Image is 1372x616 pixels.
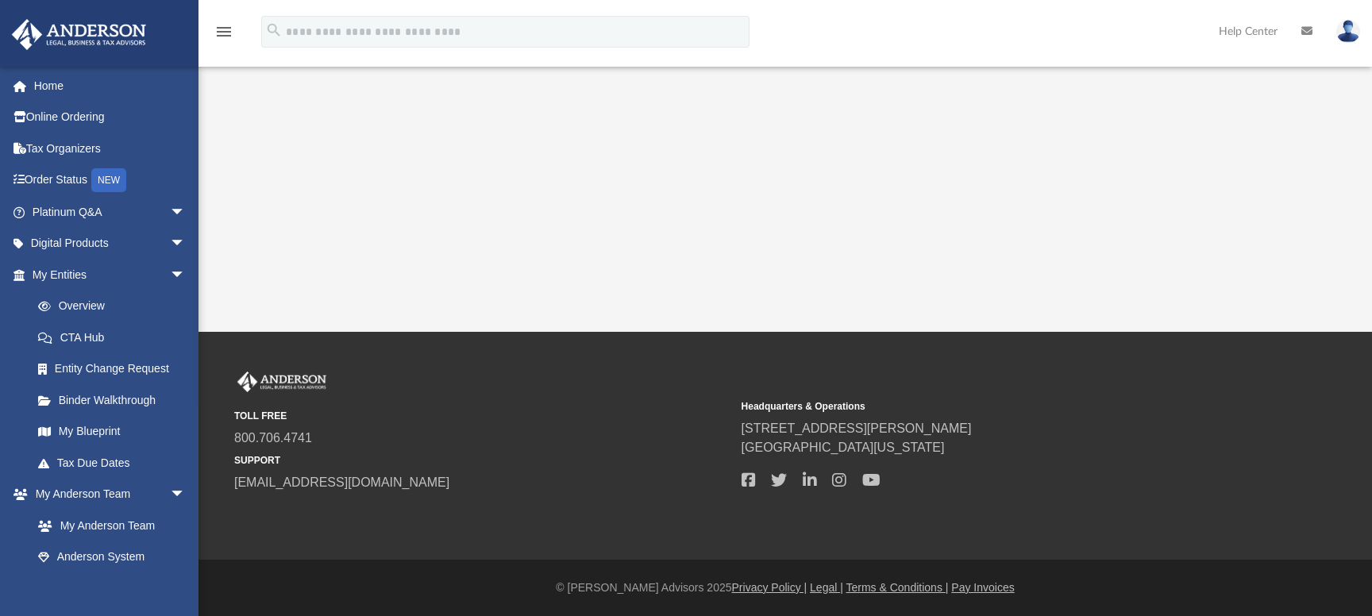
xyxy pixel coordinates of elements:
a: 800.706.4741 [234,431,312,445]
img: User Pic [1336,20,1360,43]
small: TOLL FREE [234,409,730,423]
a: Order StatusNEW [11,164,210,197]
span: arrow_drop_down [170,196,202,229]
small: SUPPORT [234,453,730,468]
a: [EMAIL_ADDRESS][DOMAIN_NAME] [234,475,449,489]
img: Anderson Advisors Platinum Portal [234,372,330,392]
a: Legal | [810,581,843,594]
a: [STREET_ADDRESS][PERSON_NAME] [742,422,972,435]
a: Terms & Conditions | [846,581,949,594]
a: My Anderson Teamarrow_drop_down [11,479,202,510]
a: menu [214,30,233,41]
a: Overview [22,291,210,322]
a: Platinum Q&Aarrow_drop_down [11,196,210,228]
span: arrow_drop_down [170,259,202,291]
a: Tax Due Dates [22,447,210,479]
div: © [PERSON_NAME] Advisors 2025 [198,579,1372,596]
a: Tax Organizers [11,133,210,164]
a: Digital Productsarrow_drop_down [11,228,210,260]
a: Privacy Policy | [732,581,807,594]
a: Anderson System [22,541,202,573]
a: Online Ordering [11,102,210,133]
a: My Blueprint [22,416,202,448]
img: Anderson Advisors Platinum Portal [7,19,151,50]
a: [GEOGRAPHIC_DATA][US_STATE] [742,441,945,454]
i: search [265,21,283,39]
a: My Anderson Team [22,510,194,541]
small: Headquarters & Operations [742,399,1238,414]
a: Entity Change Request [22,353,210,385]
i: menu [214,22,233,41]
div: NEW [91,168,126,192]
span: arrow_drop_down [170,479,202,511]
a: My Entitiesarrow_drop_down [11,259,210,291]
a: Home [11,70,210,102]
a: CTA Hub [22,321,210,353]
a: Binder Walkthrough [22,384,210,416]
span: arrow_drop_down [170,228,202,260]
a: Pay Invoices [951,581,1014,594]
